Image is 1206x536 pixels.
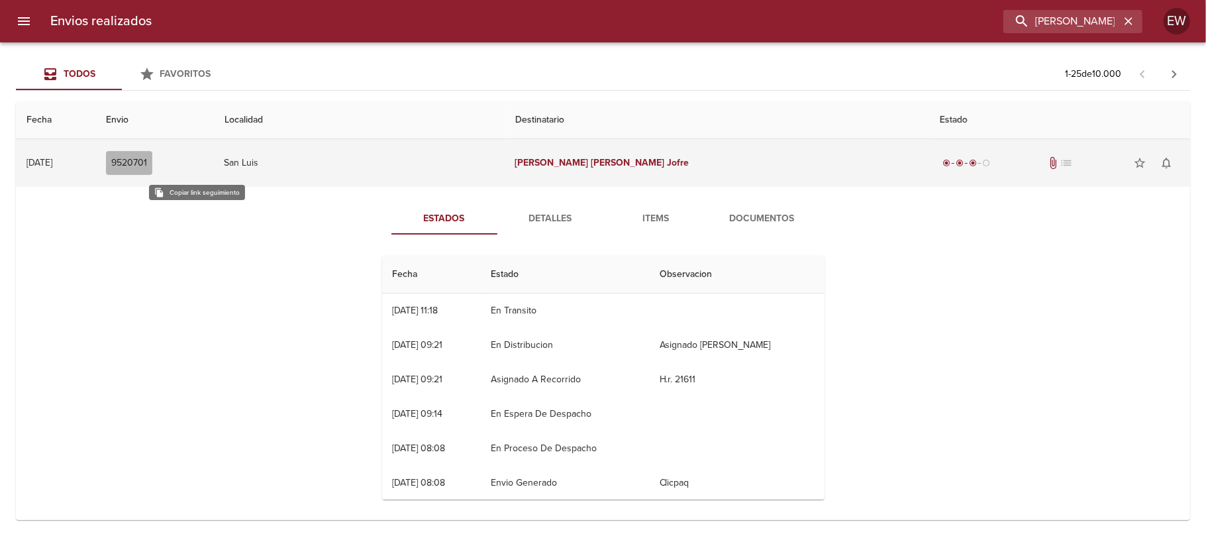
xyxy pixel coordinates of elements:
[382,256,825,500] table: Tabla de seguimiento
[480,362,649,397] td: Asignado A Recorrido
[111,155,147,172] span: 9520701
[969,159,977,167] span: radio_button_checked
[480,256,649,294] th: Estado
[393,374,443,385] div: [DATE] 09:21
[1003,10,1120,33] input: buscar
[393,443,446,454] div: [DATE] 08:08
[160,68,211,80] span: Favoritos
[393,477,446,488] div: [DATE] 08:08
[942,159,950,167] span: radio_button_checked
[667,157,689,168] em: Jofre
[929,101,1190,139] th: Estado
[64,68,95,80] span: Todos
[480,328,649,362] td: En Distribucion
[1160,156,1173,170] span: notifications_none
[26,157,52,168] div: [DATE]
[649,256,825,294] th: Observacion
[382,256,481,294] th: Fecha
[717,211,807,227] span: Documentos
[393,339,443,350] div: [DATE] 09:21
[8,5,40,37] button: menu
[1133,156,1146,170] span: star_border
[611,211,701,227] span: Items
[16,58,228,90] div: Tabs Envios
[214,101,505,139] th: Localidad
[1158,58,1190,90] span: Pagina siguiente
[480,431,649,466] td: En Proceso De Despacho
[50,11,152,32] h6: Envios realizados
[940,156,993,170] div: En viaje
[1065,68,1121,81] p: 1 - 25 de 10.000
[480,466,649,500] td: Envio Generado
[505,211,595,227] span: Detalles
[480,294,649,328] td: En Transito
[1127,150,1153,176] button: Agregar a favoritos
[649,466,825,500] td: Clicpaq
[16,101,95,139] th: Fecha
[480,397,649,431] td: En Espera De Despacho
[1046,156,1060,170] span: Tiene documentos adjuntos
[591,157,664,168] em: [PERSON_NAME]
[393,408,443,419] div: [DATE] 09:14
[1060,156,1073,170] span: No tiene pedido asociado
[956,159,964,167] span: radio_button_checked
[1164,8,1190,34] div: EW
[393,305,438,316] div: [DATE] 11:18
[391,203,815,235] div: Tabs detalle de guia
[505,101,930,139] th: Destinatario
[982,159,990,167] span: radio_button_unchecked
[1127,67,1158,80] span: Pagina anterior
[649,362,825,397] td: H.r. 21611
[649,328,825,362] td: Asignado [PERSON_NAME]
[214,139,505,187] td: San Luis
[515,157,589,168] em: [PERSON_NAME]
[95,101,213,139] th: Envio
[106,151,152,176] button: 9520701
[1153,150,1180,176] button: Activar notificaciones
[399,211,489,227] span: Estados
